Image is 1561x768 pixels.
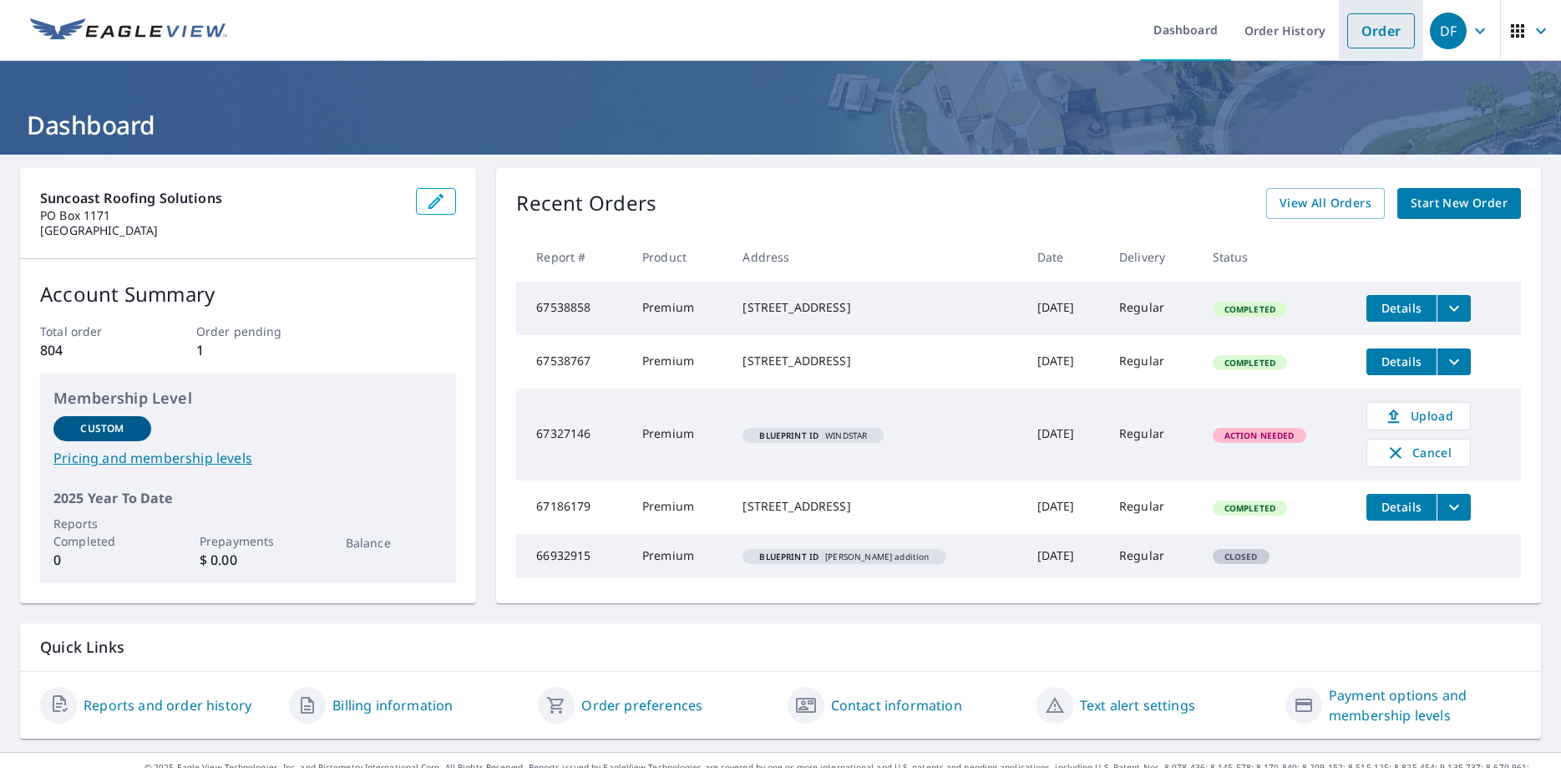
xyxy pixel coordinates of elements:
[84,695,251,715] a: Reports and order history
[1214,357,1285,369] span: Completed
[200,550,297,570] p: $ 0.00
[759,431,819,440] em: Blueprint ID
[749,431,877,440] span: WINDSTAR
[1214,502,1285,514] span: Completed
[1106,389,1199,481] td: Regular
[1106,481,1199,534] td: Regular
[1280,193,1371,214] span: View All Orders
[516,534,629,577] td: 66932915
[1214,430,1305,441] span: Action Needed
[516,188,656,219] p: Recent Orders
[40,223,403,238] p: [GEOGRAPHIC_DATA]
[742,353,1010,369] div: [STREET_ADDRESS]
[1080,695,1195,715] a: Text alert settings
[1329,685,1521,725] a: Payment options and membership levels
[346,534,443,552] p: Balance
[1024,534,1106,577] td: [DATE]
[1384,443,1453,463] span: Cancel
[516,282,629,335] td: 67538858
[20,108,1541,142] h1: Dashboard
[1437,295,1471,322] button: filesDropdownBtn-67538858
[1106,232,1199,282] th: Delivery
[1106,335,1199,389] td: Regular
[581,695,702,715] a: Order preferences
[1366,439,1471,467] button: Cancel
[40,208,403,223] p: PO Box 1171
[629,481,729,534] td: Premium
[1437,348,1471,375] button: filesDropdownBtn-67538767
[1437,494,1471,521] button: filesDropdownBtn-67186179
[1024,481,1106,534] td: [DATE]
[30,18,227,43] img: EV Logo
[1106,282,1199,335] td: Regular
[40,279,456,309] p: Account Summary
[53,448,443,468] a: Pricing and membership levels
[40,637,1521,658] p: Quick Links
[40,323,144,340] p: Total order
[1411,193,1508,214] span: Start New Order
[80,421,124,436] p: Custom
[53,488,443,508] p: 2025 Year To Date
[729,232,1023,282] th: Address
[1214,303,1285,315] span: Completed
[749,552,939,561] span: [PERSON_NAME] addition
[1024,282,1106,335] td: [DATE]
[1347,13,1415,48] a: Order
[200,532,297,550] p: Prepayments
[53,515,151,550] p: Reports Completed
[1024,335,1106,389] td: [DATE]
[1397,188,1521,219] a: Start New Order
[332,695,453,715] a: Billing information
[1366,494,1437,521] button: detailsBtn-67186179
[629,282,729,335] td: Premium
[1024,232,1106,282] th: Date
[629,232,729,282] th: Product
[1366,348,1437,375] button: detailsBtn-67538767
[516,232,629,282] th: Report #
[1377,406,1460,426] span: Upload
[516,335,629,389] td: 67538767
[629,335,729,389] td: Premium
[1214,551,1268,562] span: Closed
[53,387,443,409] p: Membership Level
[516,389,629,481] td: 67327146
[742,498,1010,515] div: [STREET_ADDRESS]
[629,389,729,481] td: Premium
[196,340,301,360] p: 1
[1266,188,1385,219] a: View All Orders
[1376,353,1427,369] span: Details
[742,299,1010,316] div: [STREET_ADDRESS]
[196,323,301,340] p: Order pending
[1366,402,1471,430] a: Upload
[53,550,151,570] p: 0
[1430,13,1467,49] div: DF
[1106,534,1199,577] td: Regular
[831,695,962,715] a: Contact information
[629,534,729,577] td: Premium
[1376,300,1427,316] span: Details
[40,188,403,208] p: suncoast roofing solutions
[40,340,144,360] p: 804
[516,481,629,534] td: 67186179
[1366,295,1437,322] button: detailsBtn-67538858
[759,552,819,561] em: Blueprint ID
[1199,232,1353,282] th: Status
[1376,499,1427,515] span: Details
[1024,389,1106,481] td: [DATE]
